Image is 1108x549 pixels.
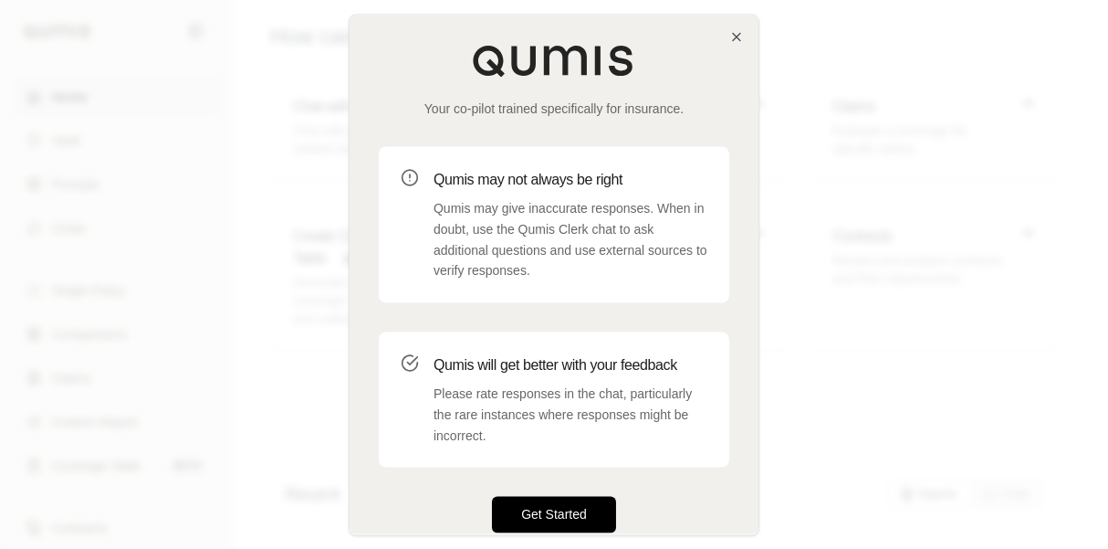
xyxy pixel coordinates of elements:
img: Qumis Logo [472,44,636,77]
button: Get Started [492,496,616,533]
h3: Qumis will get better with your feedback [434,354,707,375]
p: Your co-pilot trained specifically for insurance. [379,99,729,117]
p: Qumis may give inaccurate responses. When in doubt, use the Qumis Clerk chat to ask additional qu... [434,197,707,280]
p: Please rate responses in the chat, particularly the rare instances where responses might be incor... [434,383,707,445]
h3: Qumis may not always be right [434,168,707,190]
